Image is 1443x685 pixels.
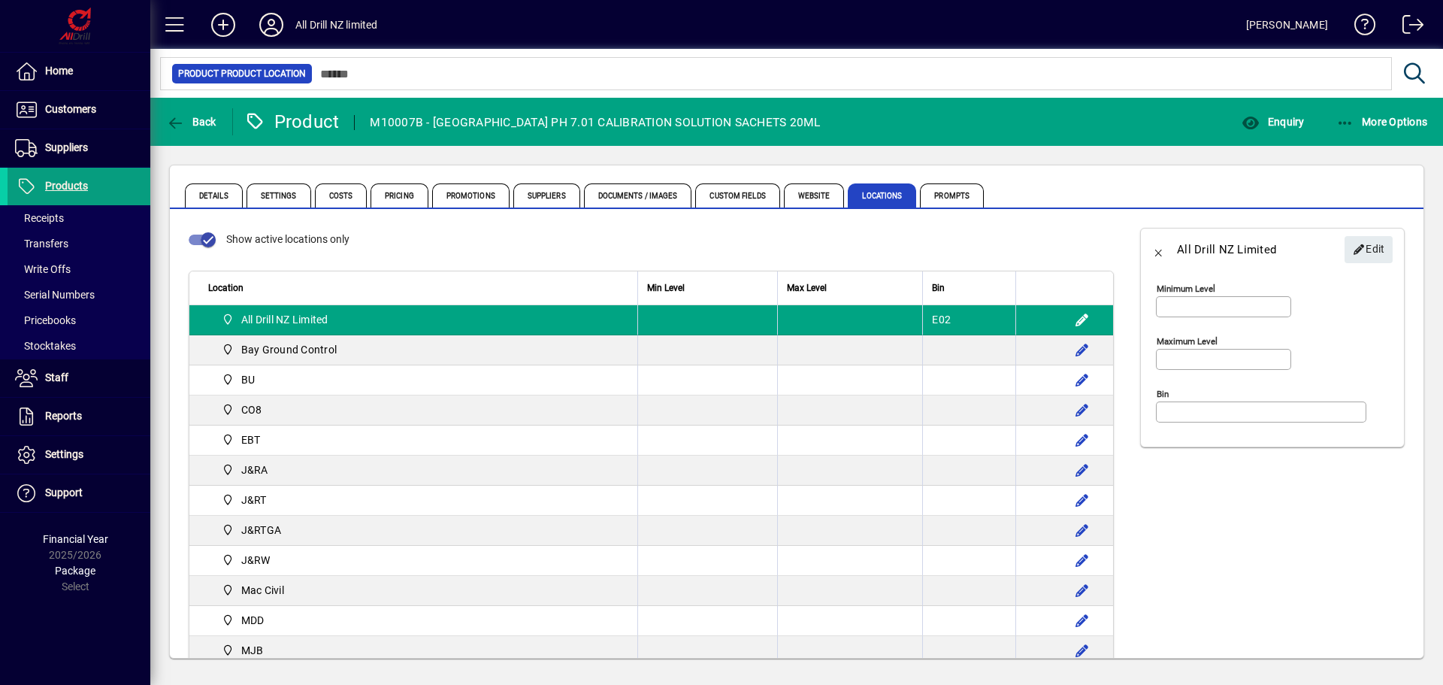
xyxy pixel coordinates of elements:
span: Bay Ground Control [241,342,337,357]
span: Documents / Images [584,183,692,208]
mat-label: Bin [1157,389,1169,399]
span: Bay Ground Control [216,341,343,359]
span: Locations [848,183,916,208]
button: Back [1141,232,1177,268]
button: Edit [1070,368,1094,392]
span: J&RTGA [216,521,287,539]
span: Staff [45,371,68,383]
a: Knowledge Base [1343,3,1376,52]
span: BU [216,371,261,389]
div: [PERSON_NAME] [1246,13,1328,37]
button: Enquiry [1238,108,1308,135]
button: Edit [1070,488,1094,512]
span: BU [241,372,256,387]
span: Pricebooks [15,314,76,326]
div: M10007B - [GEOGRAPHIC_DATA] PH 7.01 CALIBRATION SOLUTION SACHETS 20ML [370,111,820,135]
a: Support [8,474,150,512]
button: Edit [1070,458,1094,482]
span: Mac Civil [216,581,290,599]
td: E02 [922,305,1015,335]
a: Settings [8,436,150,474]
mat-label: Minimum level [1157,283,1215,294]
span: Settings [45,448,83,460]
span: Location [208,280,244,296]
span: J&RTGA [241,523,282,538]
span: Suppliers [45,141,88,153]
button: Edit [1070,518,1094,542]
div: All Drill NZ Limited [1177,238,1276,262]
span: Serial Numbers [15,289,95,301]
span: Bin [932,280,945,296]
button: Edit [1070,608,1094,632]
span: Details [185,183,243,208]
span: Write Offs [15,263,71,275]
span: Receipts [15,212,64,224]
button: Edit [1070,308,1094,332]
a: Home [8,53,150,90]
span: Financial Year [43,533,108,545]
app-page-header-button: Back [150,108,233,135]
button: Back [162,108,220,135]
span: More Options [1336,116,1428,128]
button: Edit [1070,548,1094,572]
span: J&RW [216,551,277,569]
span: All Drill NZ Limited [216,311,334,329]
span: Home [45,65,73,77]
span: CO8 [241,402,262,417]
span: Back [166,116,216,128]
span: Enquiry [1242,116,1304,128]
button: Edit [1070,428,1094,452]
div: All Drill NZ limited [295,13,378,37]
span: Stocktakes [15,340,76,352]
mat-label: Maximum level [1157,336,1218,347]
a: Suppliers [8,129,150,167]
button: More Options [1333,108,1432,135]
span: Settings [247,183,311,208]
span: J&RT [216,491,273,509]
div: Product [244,110,340,134]
button: Edit [1070,578,1094,602]
a: Receipts [8,205,150,231]
a: Staff [8,359,150,397]
span: J&RA [216,461,274,479]
span: Pricing [371,183,428,208]
a: Reports [8,398,150,435]
a: Pricebooks [8,308,150,333]
span: Mac Civil [241,583,284,598]
a: Serial Numbers [8,282,150,308]
span: Package [55,565,95,577]
button: Edit [1070,638,1094,662]
span: J&RA [241,462,268,477]
span: EBT [216,431,266,449]
a: Customers [8,91,150,129]
a: Transfers [8,231,150,256]
span: Promotions [432,183,510,208]
button: Profile [247,11,295,38]
button: Edit [1070,338,1094,362]
span: Edit [1353,237,1385,262]
a: Logout [1391,3,1424,52]
span: MDD [216,611,270,629]
button: Add [199,11,247,38]
span: Prompts [920,183,984,208]
span: Reports [45,410,82,422]
span: Max Level [787,280,827,296]
span: Website [784,183,845,208]
span: Customers [45,103,96,115]
span: J&RT [241,493,267,508]
span: EBT [241,432,261,447]
span: Show active locations only [226,233,349,245]
a: Stocktakes [8,333,150,359]
span: Min Level [647,280,685,296]
span: All Drill NZ Limited [241,312,328,327]
a: Write Offs [8,256,150,282]
span: Costs [315,183,368,208]
span: MJB [241,643,264,658]
span: Support [45,486,83,499]
span: Products [45,180,88,192]
span: MJB [216,641,269,659]
span: Custom Fields [695,183,779,208]
button: Edit [1345,236,1393,263]
span: CO8 [216,401,268,419]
